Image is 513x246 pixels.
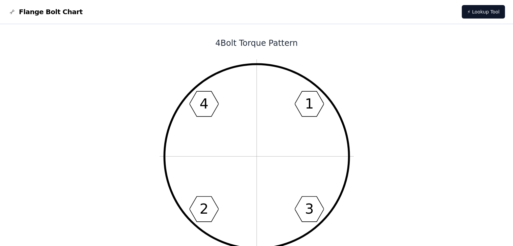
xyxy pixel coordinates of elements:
text: 3 [305,201,313,217]
span: Flange Bolt Chart [19,7,83,17]
a: ⚡ Lookup Tool [462,5,505,19]
text: 4 [199,96,208,112]
text: 2 [199,201,208,217]
text: 1 [305,96,313,112]
h1: 4 Bolt Torque Pattern [76,38,438,49]
img: Flange Bolt Chart Logo [8,8,16,16]
a: Flange Bolt Chart LogoFlange Bolt Chart [8,7,83,17]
